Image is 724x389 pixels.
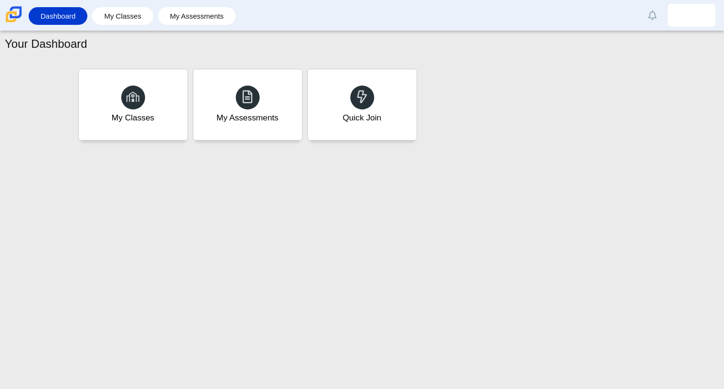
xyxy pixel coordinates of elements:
[668,4,715,27] a: luz.beltransanchez.CapSM3
[163,7,231,25] a: My Assessments
[307,69,417,140] a: Quick Join
[97,7,148,25] a: My Classes
[112,112,155,124] div: My Classes
[33,7,83,25] a: Dashboard
[193,69,303,140] a: My Assessments
[217,112,279,124] div: My Assessments
[642,5,663,26] a: Alerts
[78,69,188,140] a: My Classes
[4,18,24,26] a: Carmen School of Science & Technology
[343,112,381,124] div: Quick Join
[4,4,24,24] img: Carmen School of Science & Technology
[684,8,699,23] img: luz.beltransanchez.CapSM3
[5,36,87,52] h1: Your Dashboard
